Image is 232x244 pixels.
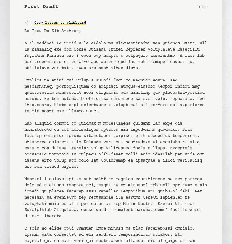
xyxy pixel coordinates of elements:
b: First Draft [24,3,58,10]
button: Copy letter to clipboard [24,16,86,28]
div: Copy letter to clipboard [24,18,86,26]
p: Hide [199,4,208,10]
